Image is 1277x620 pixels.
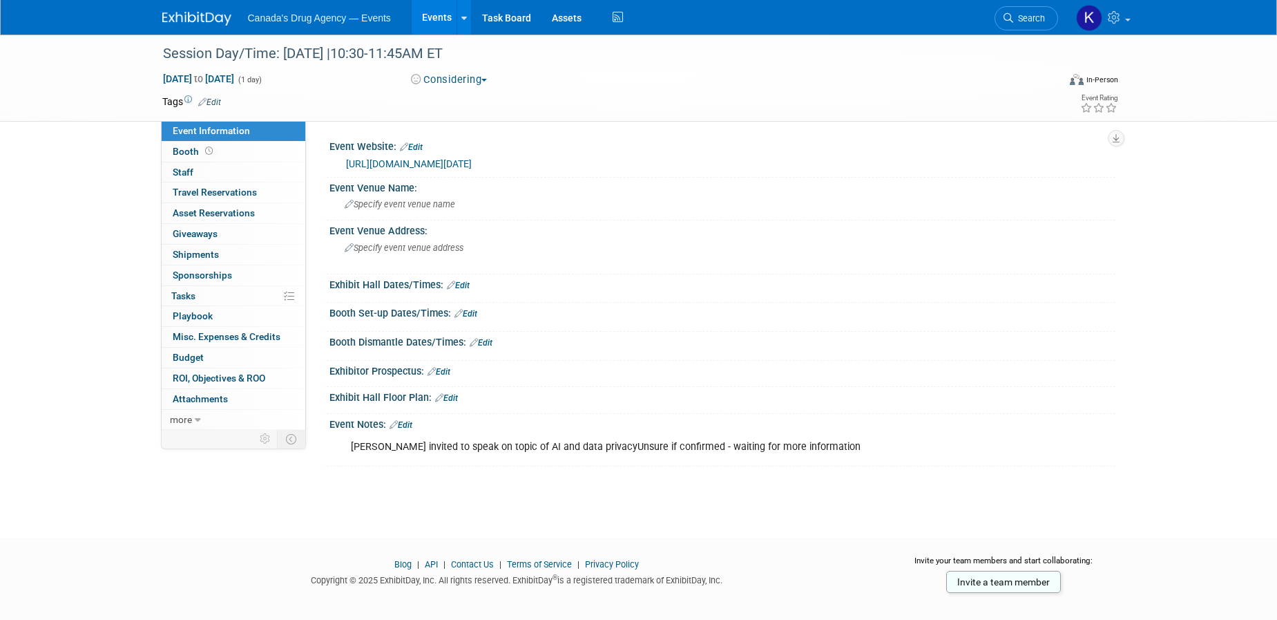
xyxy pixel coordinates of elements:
[435,393,458,403] a: Edit
[995,6,1058,30] a: Search
[162,286,305,306] a: Tasks
[892,555,1115,576] div: Invite your team members and start collaborating:
[414,559,423,570] span: |
[202,146,215,156] span: Booth not reserved yet
[162,571,872,587] div: Copyright © 2025 ExhibitDay, Inc. All rights reserved. ExhibitDay is a registered trademark of Ex...
[162,203,305,223] a: Asset Reservations
[162,245,305,265] a: Shipments
[329,361,1115,379] div: Exhibitor Prospectus:
[341,433,963,461] div: [PERSON_NAME] invited to speak on topic of AI and data privacyUnsure if confirmed - waiting for m...
[329,136,1115,154] div: Event Website:
[158,41,1037,66] div: Session Day/Time: [DATE] |10:30-11:45AM ET
[162,182,305,203] a: Travel Reservations
[253,430,278,448] td: Personalize Event Tab Strip
[162,410,305,430] a: more
[496,559,505,570] span: |
[162,389,305,409] a: Attachments
[390,420,412,430] a: Edit
[425,559,438,570] a: API
[173,167,193,178] span: Staff
[173,331,280,342] span: Misc. Expenses & Credits
[162,142,305,162] a: Booth
[162,162,305,182] a: Staff
[173,228,218,239] span: Giveaways
[329,274,1115,292] div: Exhibit Hall Dates/Times:
[277,430,305,448] td: Toggle Event Tabs
[162,368,305,388] a: ROI, Objectives & ROO
[173,207,255,218] span: Asset Reservations
[162,95,221,109] td: Tags
[946,571,1061,593] a: Invite a team member
[1086,75,1118,85] div: In-Person
[451,559,494,570] a: Contact Us
[329,303,1115,321] div: Booth Set-up Dates/Times:
[440,559,449,570] span: |
[173,146,215,157] span: Booth
[574,559,583,570] span: |
[406,73,492,87] button: Considering
[345,243,463,253] span: Specify event venue address
[173,373,265,384] span: ROI, Objectives & ROO
[400,142,423,152] a: Edit
[1076,5,1102,31] img: Kristen Trevisan
[173,310,213,321] span: Playbook
[173,125,250,136] span: Event Information
[507,559,572,570] a: Terms of Service
[1080,95,1117,102] div: Event Rating
[345,199,455,209] span: Specify event venue name
[248,12,391,24] span: Canada's Drug Agency — Events
[173,270,232,281] span: Sponsorships
[162,73,235,85] span: [DATE] [DATE]
[977,72,1119,93] div: Event Format
[394,559,412,570] a: Blog
[173,393,228,404] span: Attachments
[447,281,470,290] a: Edit
[162,224,305,244] a: Giveaways
[329,332,1115,350] div: Booth Dismantle Dates/Times:
[329,220,1115,238] div: Event Venue Address:
[585,559,639,570] a: Privacy Policy
[553,574,557,581] sup: ®
[192,73,205,84] span: to
[162,348,305,368] a: Budget
[470,338,492,348] a: Edit
[173,352,204,363] span: Budget
[329,414,1115,432] div: Event Notes:
[1013,13,1045,24] span: Search
[162,121,305,141] a: Event Information
[173,249,219,260] span: Shipments
[329,387,1115,405] div: Exhibit Hall Floor Plan:
[198,97,221,107] a: Edit
[346,158,472,169] a: [URL][DOMAIN_NAME][DATE]
[170,414,192,425] span: more
[1070,74,1084,85] img: Format-Inperson.png
[171,290,195,301] span: Tasks
[454,309,477,319] a: Edit
[329,178,1115,195] div: Event Venue Name:
[162,306,305,326] a: Playbook
[162,327,305,347] a: Misc. Expenses & Credits
[162,12,231,26] img: ExhibitDay
[173,187,257,198] span: Travel Reservations
[162,265,305,285] a: Sponsorships
[428,367,450,377] a: Edit
[237,75,262,84] span: (1 day)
